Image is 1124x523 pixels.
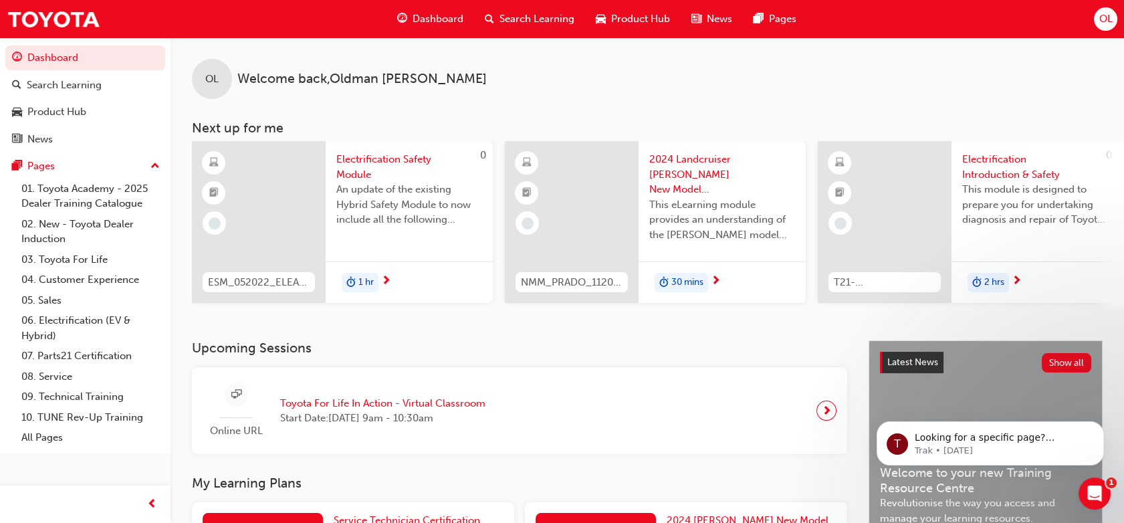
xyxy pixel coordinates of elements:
[209,185,219,202] span: booktick-icon
[834,275,935,290] span: T21-FOD_HVIS_PREREQ
[237,72,487,87] span: Welcome back , Oldman [PERSON_NAME]
[1079,478,1111,510] iframe: Intercom live chat
[1012,276,1022,288] span: next-icon
[522,154,532,172] span: learningResourceType_ELEARNING-icon
[707,11,732,27] span: News
[499,11,574,27] span: Search Learning
[1094,7,1117,31] button: OL
[280,411,485,426] span: Start Date: [DATE] 9am - 10:30am
[474,5,585,33] a: search-iconSearch Learning
[208,275,310,290] span: ESM_052022_ELEARN
[743,5,807,33] a: pages-iconPages
[880,352,1091,373] a: Latest NewsShow all
[12,106,22,118] span: car-icon
[649,152,795,197] span: 2024 Landcruiser [PERSON_NAME] New Model Mechanisms - Model Outline 1
[1106,149,1112,161] span: 0
[413,11,463,27] span: Dashboard
[12,80,21,92] span: search-icon
[691,11,701,27] span: news-icon
[192,141,493,303] a: 0ESM_052022_ELEARNElectrification Safety ModuleAn update of the existing Hybrid Safety Module to ...
[5,127,165,152] a: News
[12,161,22,173] span: pages-icon
[16,427,165,448] a: All Pages
[205,72,219,87] span: OL
[984,275,1004,290] span: 2 hrs
[5,154,165,179] button: Pages
[358,275,374,290] span: 1 hr
[5,45,165,70] a: Dashboard
[381,276,391,288] span: next-icon
[16,249,165,270] a: 03. Toyota For Life
[611,11,670,27] span: Product Hub
[5,43,165,154] button: DashboardSearch LearningProduct HubNews
[280,396,485,411] span: Toyota For Life In Action - Virtual Classroom
[386,5,474,33] a: guage-iconDashboard
[147,496,157,513] span: prev-icon
[681,5,743,33] a: news-iconNews
[346,274,356,292] span: duration-icon
[522,217,534,229] span: learningRecordVerb_NONE-icon
[835,154,845,172] span: learningResourceType_ELEARNING-icon
[5,73,165,98] a: Search Learning
[16,214,165,249] a: 02. New - Toyota Dealer Induction
[16,387,165,407] a: 09. Technical Training
[16,310,165,346] a: 06. Electrification (EV & Hybrid)
[16,179,165,214] a: 01. Toyota Academy - 2025 Dealer Training Catalogue
[769,11,796,27] span: Pages
[522,185,532,202] span: booktick-icon
[27,104,86,120] div: Product Hub
[1099,11,1112,27] span: OL
[962,152,1108,182] span: Electrification Introduction & Safety
[822,401,832,420] span: next-icon
[835,185,845,202] span: booktick-icon
[1106,478,1117,488] span: 1
[336,182,482,227] span: An update of the existing Hybrid Safety Module to now include all the following electrification v...
[857,393,1124,487] iframe: Intercom notifications message
[12,134,22,146] span: news-icon
[171,120,1124,136] h3: Next up for me
[16,407,165,428] a: 10. TUNE Rev-Up Training
[336,152,482,182] span: Electrification Safety Module
[397,11,407,27] span: guage-icon
[12,52,22,64] span: guage-icon
[203,423,269,439] span: Online URL
[16,290,165,311] a: 05. Sales
[231,387,241,403] span: sessionType_ONLINE_URL-icon
[596,11,606,27] span: car-icon
[485,11,494,27] span: search-icon
[521,275,623,290] span: NMM_PRADO_112024_MODULE_1
[818,141,1119,303] a: 0T21-FOD_HVIS_PREREQElectrification Introduction & SafetyThis module is designed to prepare you f...
[16,367,165,387] a: 08. Service
[659,274,669,292] span: duration-icon
[505,141,806,303] a: NMM_PRADO_112024_MODULE_12024 Landcruiser [PERSON_NAME] New Model Mechanisms - Model Outline 1Thi...
[5,100,165,124] a: Product Hub
[834,217,847,229] span: learningRecordVerb_NONE-icon
[16,346,165,367] a: 07. Parts21 Certification
[16,270,165,290] a: 04. Customer Experience
[203,378,836,444] a: Online URLToyota For Life In Action - Virtual ClassroomStart Date:[DATE] 9am - 10:30am
[972,274,982,292] span: duration-icon
[754,11,764,27] span: pages-icon
[711,276,721,288] span: next-icon
[480,149,486,161] span: 0
[27,132,53,147] div: News
[962,182,1108,227] span: This module is designed to prepare you for undertaking diagnosis and repair of Toyota & Lexus Ele...
[27,78,102,93] div: Search Learning
[649,197,795,243] span: This eLearning module provides an understanding of the [PERSON_NAME] model line-up and its Katash...
[209,154,219,172] span: learningResourceType_ELEARNING-icon
[887,356,938,368] span: Latest News
[585,5,681,33] a: car-iconProduct Hub
[7,4,100,34] img: Trak
[1042,353,1092,373] button: Show all
[209,217,221,229] span: learningRecordVerb_NONE-icon
[150,158,160,175] span: up-icon
[671,275,703,290] span: 30 mins
[27,159,55,174] div: Pages
[192,340,847,356] h3: Upcoming Sessions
